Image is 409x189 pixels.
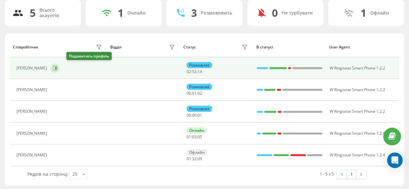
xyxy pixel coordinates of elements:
[16,153,48,157] div: [PERSON_NAME]
[187,113,202,118] div: : :
[16,66,48,70] div: [PERSON_NAME]
[361,7,366,19] div: 1
[370,10,389,16] div: Офлайн
[256,45,323,49] div: В статусі
[198,112,202,118] span: 01
[320,171,334,177] div: 1 - 5 з 5
[187,112,191,118] span: 00
[16,88,48,92] div: [PERSON_NAME]
[187,62,212,68] div: Розмовляє
[187,127,207,133] div: Онлайн
[272,7,278,19] div: 0
[187,156,191,162] span: 01
[187,69,202,74] div: : :
[110,45,122,49] div: Відділ
[347,170,356,179] a: 1
[118,7,124,19] div: 1
[198,134,202,140] span: 05
[183,45,196,49] div: Статус
[192,134,197,140] span: 03
[198,156,202,162] span: 09
[329,65,385,71] span: W Ringostat Smart Phone 1.2.2
[201,10,232,16] div: Розмовляють
[187,106,212,112] div: Розмовляє
[192,112,197,118] span: 00
[27,171,68,177] span: Рядків на сторінці
[187,69,191,74] span: 02
[127,10,145,16] div: Онлайн
[329,152,385,158] span: W Ringostat Smart Phone 1.2.4
[198,69,202,74] span: 14
[329,131,385,136] span: W Ringostat Smart Phone 1.2.4
[187,84,212,90] div: Розмовляє
[191,7,197,19] div: 3
[198,90,202,96] span: 02
[187,91,202,96] div: : :
[187,134,191,140] span: 01
[16,131,48,136] div: [PERSON_NAME]
[387,152,403,168] div: Open Intercom Messenger
[192,90,197,96] span: 01
[329,87,385,92] span: W Ringostat Smart Phone 1.2.2
[192,69,197,74] span: 52
[187,90,191,96] span: 00
[66,52,112,60] div: Подивитись профіль
[16,109,48,114] div: [PERSON_NAME]
[192,156,197,162] span: 32
[39,7,73,18] div: Всього акаунтів
[187,135,202,139] div: : :
[187,157,202,161] div: : :
[187,149,207,155] div: Офлайн
[13,45,38,49] div: Співробітник
[72,171,78,177] div: 25
[30,7,36,19] div: 5
[282,10,313,16] div: Не турбувати
[329,45,396,49] div: User Agent
[329,109,385,114] span: W Ringostat Smart Phone 1.2.2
